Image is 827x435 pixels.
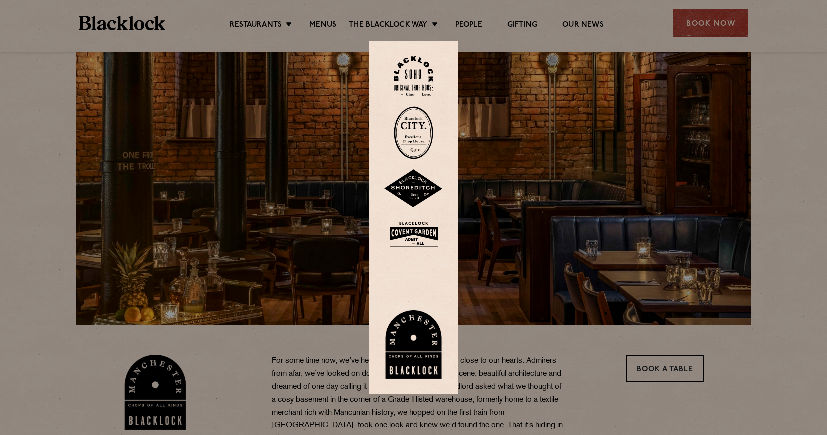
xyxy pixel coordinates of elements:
img: Soho-stamp-default.svg [394,47,433,88]
img: BL_CW_Logo_Website.svg [384,251,443,309]
img: Shoreditch-stamp-v2-default.svg [384,160,443,199]
img: BL_Manchester_Logo-bleed.png [384,319,443,388]
img: BLA_1470_CoventGarden_Website_Solid.svg [384,209,443,241]
img: City-stamp-default.svg [394,97,433,150]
